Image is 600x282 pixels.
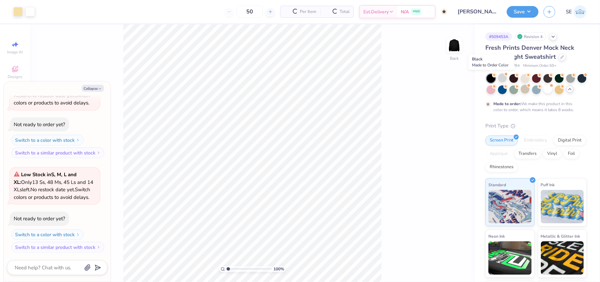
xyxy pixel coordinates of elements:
[488,241,531,275] img: Neon Ink
[541,233,580,240] span: Metallic & Glitter Ink
[515,32,546,41] div: Revision 4
[472,62,508,68] span: Made to Order Color
[363,8,389,15] span: Est. Delivery
[485,32,512,41] div: # 509453A
[11,229,84,240] button: Switch to a color with stock
[574,5,587,18] img: Shirley Evaleen B
[488,181,506,188] span: Standard
[14,171,93,201] span: Only 13 Ss, 48 Ms, 45 Ls and 14 XLs left. Switch colors or products to avoid delays.
[541,181,555,188] span: Puff Ink
[30,186,75,193] span: No restock date yet.
[300,8,316,15] span: Per Item
[448,39,461,52] img: Back
[82,85,104,92] button: Collapse
[520,135,552,146] div: Embroidery
[485,135,518,146] div: Screen Print
[514,149,541,159] div: Transfers
[566,5,587,18] a: SE
[340,8,350,15] span: Total
[507,6,538,18] button: Save
[14,215,65,222] div: Not ready to order yet?
[453,5,502,18] input: Untitled Design
[8,74,22,79] span: Designs
[488,233,505,240] span: Neon Ink
[14,121,65,128] div: Not ready to order yet?
[11,135,84,146] button: Switch to a color with stock
[564,149,579,159] div: Foil
[566,8,572,16] span: SE
[401,8,409,15] span: N/A
[97,245,101,249] img: Switch to a similar product with stock
[30,92,75,99] span: No restock date yet.
[76,138,80,142] img: Switch to a color with stock
[14,171,77,186] strong: Low Stock in S, M, L and XL :
[523,63,557,69] span: Minimum Order: 50 +
[11,242,104,253] button: Switch to a similar product with stock
[468,54,514,70] div: Black
[485,44,574,61] span: Fresh Prints Denver Mock Neck Heavyweight Sweatshirt
[11,148,104,158] button: Switch to a similar product with stock
[541,241,584,275] img: Metallic & Glitter Ink
[7,49,23,55] span: Image AI
[97,151,101,155] img: Switch to a similar product with stock
[554,135,586,146] div: Digital Print
[413,9,420,14] span: FREE
[543,149,562,159] div: Vinyl
[237,6,263,18] input: – –
[76,233,80,237] img: Switch to a color with stock
[488,190,531,223] img: Standard
[493,101,521,106] strong: Made to order:
[485,162,518,172] div: Rhinestones
[541,190,584,223] img: Puff Ink
[450,55,459,61] div: Back
[485,149,512,159] div: Applique
[273,266,284,272] span: 100 %
[493,101,576,113] div: We make this product in this color to order, which means it takes 8 weeks.
[485,122,587,130] div: Print Type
